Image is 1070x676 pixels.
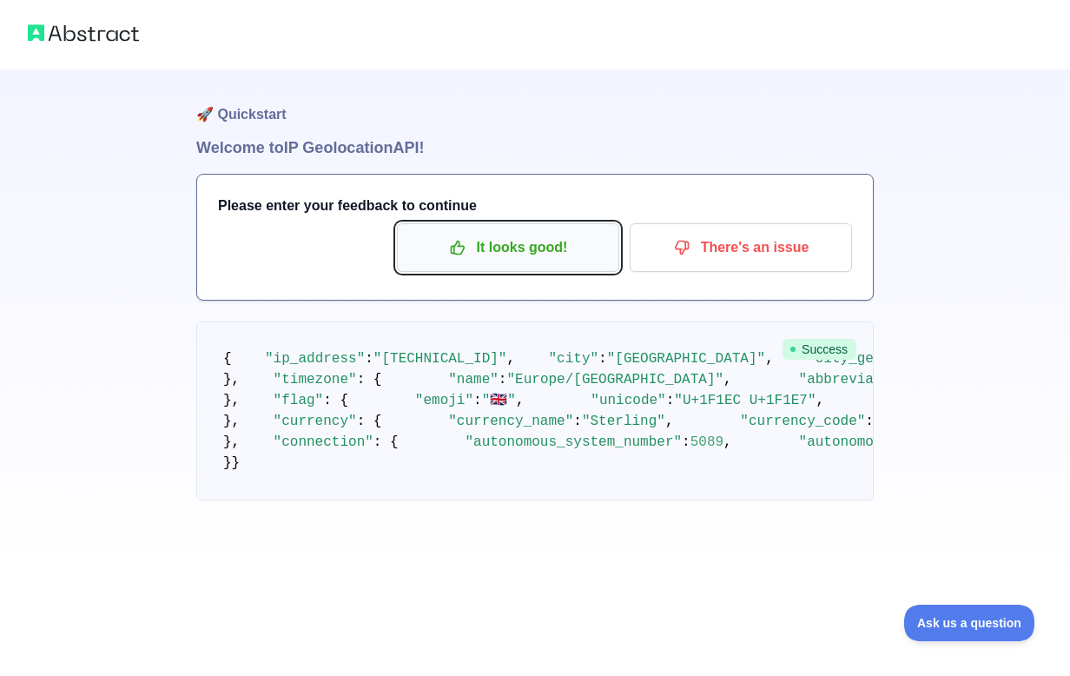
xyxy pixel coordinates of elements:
[223,351,232,367] span: {
[816,393,825,408] span: ,
[357,414,382,429] span: : {
[643,233,839,262] p: There's an issue
[765,351,774,367] span: ,
[448,414,573,429] span: "currency_name"
[607,351,765,367] span: "[GEOGRAPHIC_DATA]"
[196,136,874,160] h1: Welcome to IP Geolocation API!
[630,223,852,272] button: There's an issue
[573,414,582,429] span: :
[274,372,357,388] span: "timezone"
[666,393,675,408] span: :
[265,351,365,367] span: "ip_address"
[499,372,507,388] span: :
[482,393,516,408] span: "🇬🇧"
[274,414,357,429] span: "currency"
[465,434,682,450] span: "autonomous_system_number"
[365,351,373,367] span: :
[582,414,665,429] span: "Sterling"
[28,21,139,45] img: Abstract logo
[397,223,619,272] button: It looks good!
[548,351,598,367] span: "city"
[674,393,816,408] span: "U+1F1EC U+1F1E7"
[865,414,874,429] span: :
[665,414,674,429] span: ,
[598,351,607,367] span: :
[274,434,373,450] span: "connection"
[196,70,874,136] h1: 🚀 Quickstart
[682,434,690,450] span: :
[274,393,324,408] span: "flag"
[373,351,507,367] span: "[TECHNICAL_ID]"
[904,605,1035,641] iframe: Toggle Customer Support
[516,393,525,408] span: ,
[799,434,1066,450] span: "autonomous_system_organization"
[723,372,732,388] span: ,
[506,351,515,367] span: ,
[783,339,856,360] span: Success
[410,233,606,262] p: It looks good!
[218,196,852,216] h3: Please enter your feedback to continue
[323,393,348,408] span: : {
[799,372,915,388] span: "abbreviation"
[373,434,399,450] span: : {
[690,434,723,450] span: 5089
[723,434,732,450] span: ,
[740,414,865,429] span: "currency_code"
[591,393,665,408] span: "unicode"
[506,372,723,388] span: "Europe/[GEOGRAPHIC_DATA]"
[448,372,499,388] span: "name"
[357,372,382,388] span: : {
[415,393,473,408] span: "emoji"
[473,393,482,408] span: :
